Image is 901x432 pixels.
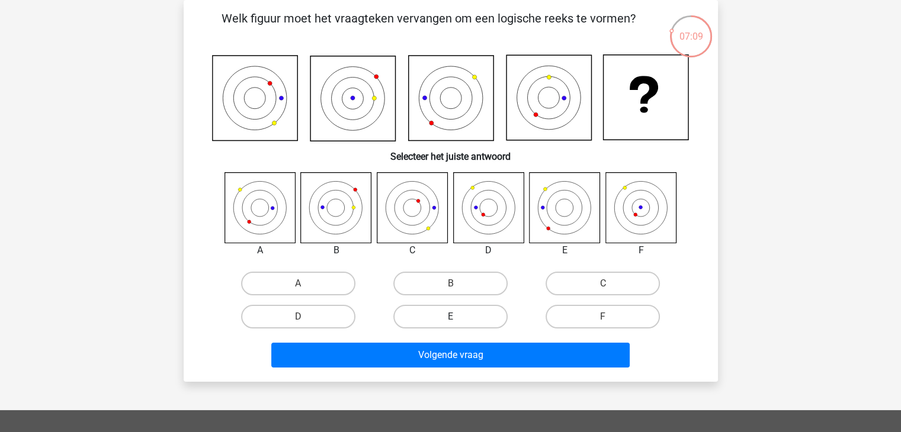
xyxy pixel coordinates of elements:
div: E [520,243,610,257]
div: A [216,243,305,257]
h6: Selecteer het juiste antwoord [203,141,699,162]
p: Welk figuur moet het vraagteken vervangen om een logische reeks te vormen? [203,9,655,45]
label: F [546,305,660,328]
label: C [546,272,660,295]
label: B [393,272,508,295]
div: C [368,243,457,257]
div: D [444,243,534,257]
div: 07:09 [669,14,713,44]
label: E [393,305,508,328]
label: D [241,305,355,328]
div: B [291,243,381,257]
label: A [241,272,355,295]
button: Volgende vraag [271,343,630,367]
div: F [597,243,686,257]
